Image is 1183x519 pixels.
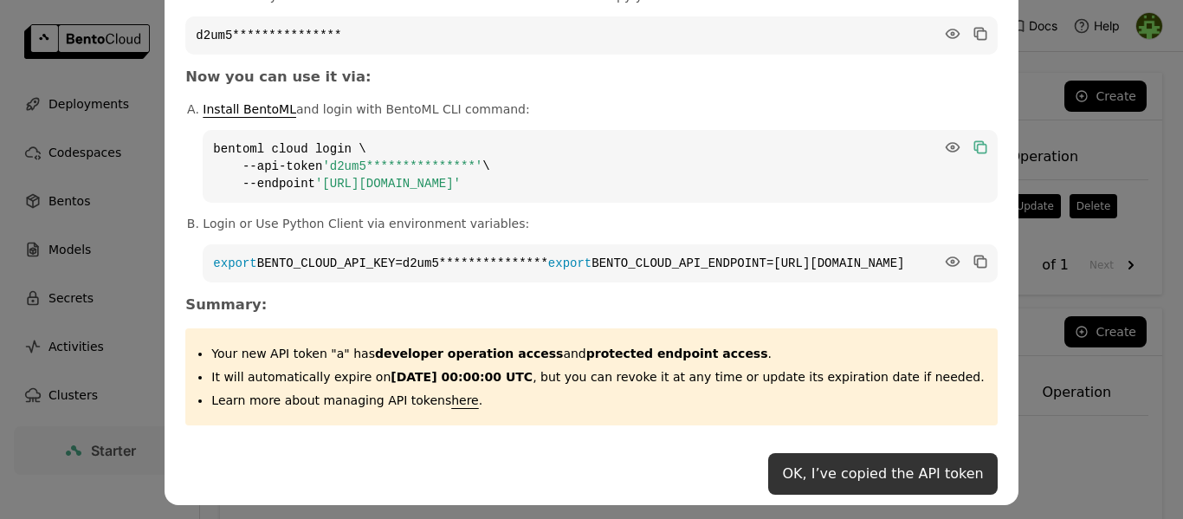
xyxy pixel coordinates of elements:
[203,215,997,232] p: Login or Use Python Client via environment variables:
[315,177,461,191] span: '[URL][DOMAIN_NAME]'
[203,101,997,118] p: and login with BentoML CLI command:
[375,347,564,360] strong: developer operation access
[203,102,296,116] a: Install BentoML
[213,256,256,270] span: export
[451,393,479,407] a: here
[586,347,768,360] strong: protected endpoint access
[185,68,997,86] h3: Now you can use it via:
[391,370,533,384] strong: [DATE] 00:00:00 UTC
[185,296,997,314] h3: Summary:
[211,392,984,409] p: Learn more about managing API tokens .
[203,130,997,203] code: bentoml cloud login \ --api-token \ --endpoint
[548,256,591,270] span: export
[375,347,768,360] span: and
[211,368,984,386] p: It will automatically expire on , but you can revoke it at any time or update its expiration date...
[203,244,997,282] code: BENTO_CLOUD_API_KEY=d2um5*************** BENTO_CLOUD_API_ENDPOINT=[URL][DOMAIN_NAME]
[211,345,984,362] p: Your new API token "a" has .
[768,453,997,495] button: OK, I’ve copied the API token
